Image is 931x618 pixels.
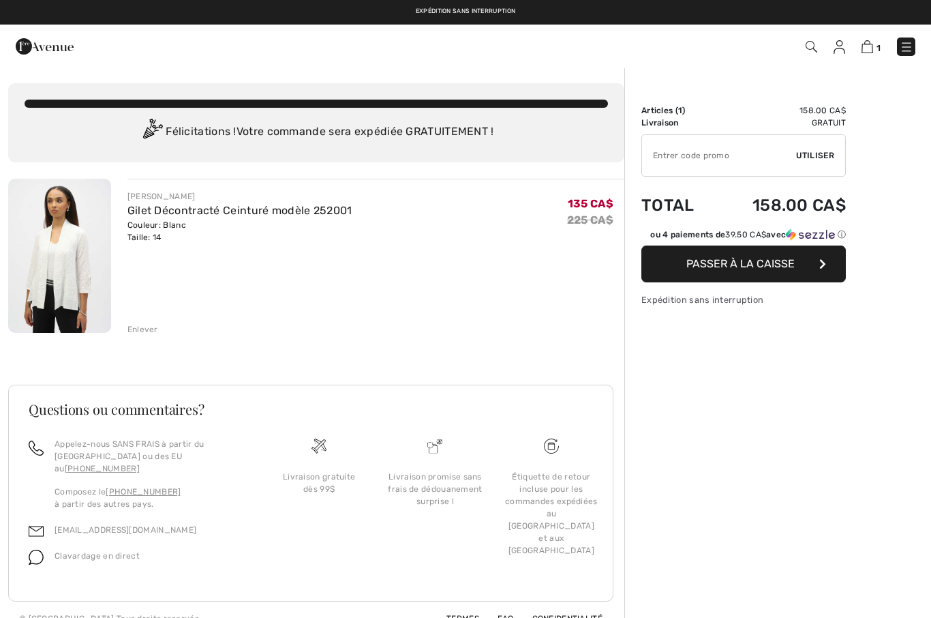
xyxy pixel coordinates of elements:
span: Passer à la caisse [686,257,795,270]
a: Gilet Décontracté Ceinturé modèle 252001 [127,204,352,217]
img: 1ère Avenue [16,33,74,60]
span: Clavardage en direct [55,551,140,561]
img: chat [29,550,44,565]
div: [PERSON_NAME] [127,190,352,203]
td: 158.00 CA$ [715,182,846,229]
s: 225 CA$ [567,214,613,226]
a: [EMAIL_ADDRESS][DOMAIN_NAME] [55,525,196,535]
a: [PHONE_NUMBER] [65,464,140,473]
span: 39.50 CA$ [725,230,766,239]
img: call [29,441,44,456]
span: Utiliser [796,149,834,162]
span: 135 CA$ [568,197,613,210]
div: Étiquette de retour incluse pour les commandes expédiées au [GEOGRAPHIC_DATA] et aux [GEOGRAPHIC_... [504,471,598,557]
a: 1ère Avenue [16,39,74,52]
img: Mes infos [834,40,845,54]
td: Articles ( ) [641,104,715,117]
td: Total [641,182,715,229]
img: Gilet Décontracté Ceinturé modèle 252001 [8,179,111,333]
td: Livraison [641,117,715,129]
img: Panier d'achat [861,40,873,53]
div: ou 4 paiements de avec [650,229,846,241]
span: 1 [876,43,881,53]
img: Livraison gratuite dès 99$ [311,439,326,454]
img: Sezzle [786,229,835,241]
img: email [29,524,44,539]
div: Expédition sans interruption [641,293,846,306]
td: Gratuit [715,117,846,129]
span: 1 [678,106,682,115]
p: Appelez-nous SANS FRAIS à partir du [GEOGRAPHIC_DATA] ou des EU au [55,438,245,475]
img: Menu [900,40,913,54]
button: Passer à la caisse [641,246,846,282]
div: Couleur: Blanc Taille: 14 [127,219,352,244]
img: Livraison promise sans frais de dédouanement surprise&nbsp;! [427,439,442,454]
div: Enlever [127,323,158,336]
a: [PHONE_NUMBER] [106,487,181,497]
p: Composez le à partir des autres pays. [55,486,245,510]
div: Livraison gratuite dès 99$ [272,471,366,495]
div: Livraison promise sans frais de dédouanement surprise ! [388,471,482,507]
div: Félicitations ! Votre commande sera expédiée GRATUITEMENT ! [25,119,608,146]
img: Livraison gratuite dès 99$ [544,439,559,454]
img: Recherche [806,41,817,53]
a: 1 [861,38,881,55]
h3: Questions ou commentaires? [29,402,593,416]
img: Congratulation2.svg [138,119,166,146]
input: Code promo [642,135,796,176]
div: ou 4 paiements de39.50 CA$avecSezzle Cliquez pour en savoir plus sur Sezzle [641,229,846,246]
td: 158.00 CA$ [715,104,846,117]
